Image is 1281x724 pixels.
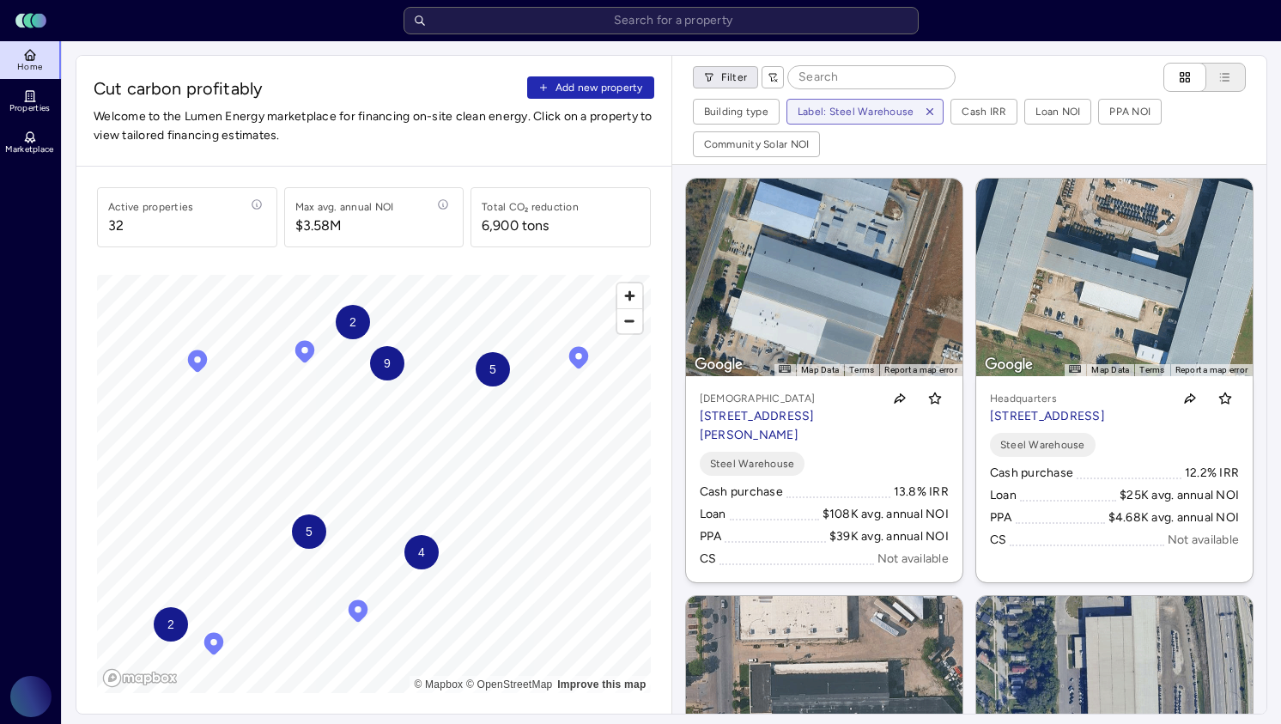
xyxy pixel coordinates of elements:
div: PPA [700,527,722,546]
div: $4.68K avg. annual NOI [1108,508,1240,527]
div: $39K avg. annual NOI [829,527,949,546]
span: Cut carbon profitably [94,76,520,100]
button: Zoom in [617,283,642,308]
button: Community Solar NOI [694,132,820,156]
button: Zoom out [617,308,642,333]
span: Welcome to the Lumen Energy marketplace for financing on-site clean energy. Click on a property t... [94,107,654,145]
div: Max avg. annual NOI [295,198,394,216]
span: 32 [108,216,193,236]
span: 2 [167,615,174,634]
p: [STREET_ADDRESS][PERSON_NAME] [700,407,875,445]
span: 9 [384,354,391,373]
button: Add new property [527,76,654,99]
span: 5 [489,360,496,379]
div: Not available [877,550,949,569]
span: Properties [9,103,51,113]
span: Marketplace [5,144,53,155]
button: Loan NOI [1025,100,1090,124]
div: 6,900 tons [482,216,549,236]
div: Map marker [185,348,210,379]
div: Map marker [566,344,592,375]
div: Cash purchase [700,483,783,502]
div: $108K avg. annual NOI [823,505,949,524]
div: 13.8% IRR [894,483,949,502]
div: PPA NOI [1109,103,1150,120]
canvas: Map [97,275,651,693]
div: Loan [990,486,1017,505]
div: Map marker [370,346,404,380]
div: Loan NOI [1035,103,1080,120]
button: Toggle favorite [1211,385,1239,412]
p: [STREET_ADDRESS] [990,407,1105,426]
div: Building type [704,103,768,120]
div: Map marker [345,598,371,629]
div: Cash IRR [962,103,1006,120]
span: 5 [306,522,313,541]
div: Total CO₂ reduction [482,198,579,216]
div: Label: Steel Warehouse [798,103,914,120]
div: PPA [990,508,1012,527]
div: Cash purchase [990,464,1073,483]
div: Map marker [154,607,188,642]
button: Building type [694,100,779,124]
div: Map marker [404,535,439,569]
div: CS [990,531,1007,550]
div: $25K avg. annual NOI [1120,486,1239,505]
div: Active properties [108,198,193,216]
button: Label: Steel Warehouse [787,100,918,124]
a: MapHeadquarters[STREET_ADDRESS]Toggle favoriteSteel WarehouseCash purchase12.2% IRRLoan$25K avg. ... [976,179,1253,582]
span: Home [17,62,42,72]
span: Zoom out [617,309,642,333]
div: Map marker [292,338,318,369]
button: Cash IRR [951,100,1017,124]
div: Map marker [201,630,227,661]
div: 12.2% IRR [1185,464,1239,483]
div: Map marker [292,514,326,549]
button: PPA NOI [1099,100,1161,124]
a: Mapbox [414,678,463,691]
span: $3.58M [295,216,394,236]
div: Map marker [476,352,510,386]
button: Toggle favorite [921,385,949,412]
a: Map feedback [557,678,646,691]
a: Mapbox logo [102,668,178,688]
span: 2 [349,313,356,332]
p: [DEMOGRAPHIC_DATA] [700,390,875,407]
a: Map[DEMOGRAPHIC_DATA][STREET_ADDRESS][PERSON_NAME]Toggle favoriteSteel WarehouseCash purchase13.8... [686,179,962,582]
div: Loan [700,505,726,524]
div: CS [700,550,717,569]
span: Steel Warehouse [710,455,795,472]
input: Search [788,66,955,88]
a: OpenStreetMap [466,678,553,691]
span: Filter [721,69,748,86]
span: Add new property [556,79,643,96]
div: Not available [1168,531,1239,550]
input: Search for a property [404,7,919,34]
button: List view [1189,63,1246,92]
span: 4 [418,543,425,562]
div: Map marker [336,305,370,339]
div: Community Solar NOI [704,136,810,153]
button: Filter [693,66,759,88]
span: Steel Warehouse [1000,436,1085,453]
button: Cards view [1163,63,1206,92]
p: Headquarters [990,390,1105,407]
